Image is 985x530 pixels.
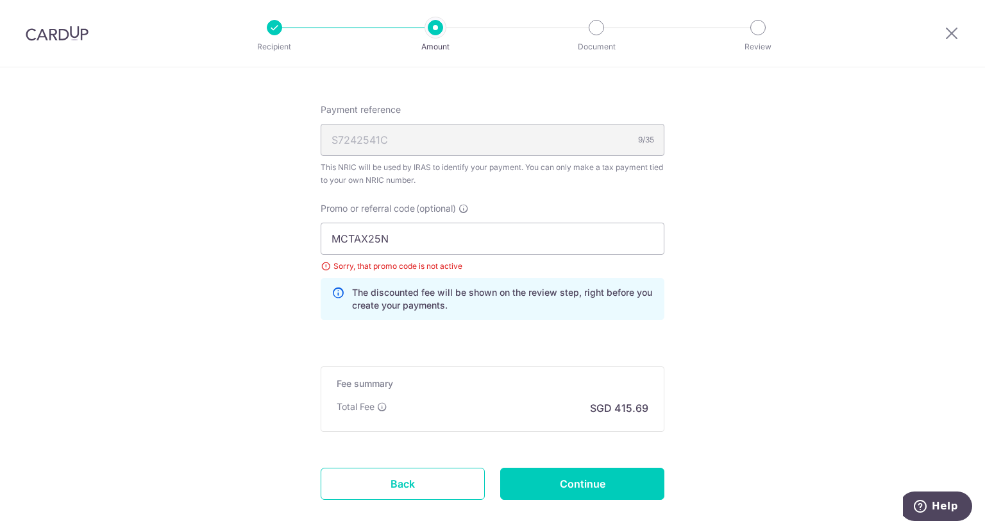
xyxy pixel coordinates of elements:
[321,468,485,500] a: Back
[590,400,648,416] p: SGD 415.69
[352,286,653,312] p: The discounted fee will be shown on the review step, right before you create your payments.
[321,103,401,116] span: Payment reference
[321,260,664,273] div: Sorry, that promo code is not active
[337,377,648,390] h5: Fee summary
[337,400,375,413] p: Total Fee
[321,202,415,215] span: Promo or referral code
[26,26,88,41] img: CardUp
[388,40,483,53] p: Amount
[500,468,664,500] input: Continue
[711,40,805,53] p: Review
[416,202,456,215] span: (optional)
[903,492,972,524] iframe: Opens a widget where you can find more information
[549,40,644,53] p: Document
[227,40,322,53] p: Recipient
[638,133,654,146] div: 9/35
[321,161,664,187] div: This NRIC will be used by IRAS to identify your payment. You can only make a tax payment tied to ...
